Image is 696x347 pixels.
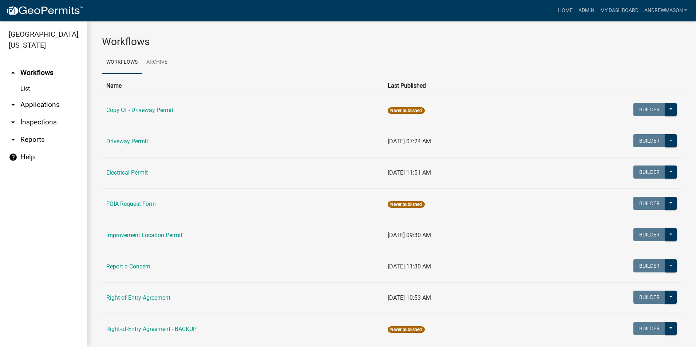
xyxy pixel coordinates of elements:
a: Archive [142,51,172,74]
button: Builder [633,197,665,210]
span: Never published [388,326,424,333]
th: Name [102,77,383,95]
i: arrow_drop_down [9,100,17,109]
i: arrow_drop_down [9,135,17,144]
i: arrow_drop_up [9,68,17,77]
span: [DATE] 10:53 AM [388,294,431,301]
a: Workflows [102,51,142,74]
span: Never published [388,201,424,208]
button: Builder [633,291,665,304]
a: AndrewMason [641,4,690,17]
button: Builder [633,322,665,335]
button: Builder [633,134,665,147]
a: Electrical Permit [106,169,148,176]
h3: Workflows [102,36,681,48]
button: Builder [633,228,665,241]
span: [DATE] 11:30 AM [388,263,431,270]
a: Right-of-Entry Agreement [106,294,170,301]
span: [DATE] 11:51 AM [388,169,431,176]
span: [DATE] 09:30 AM [388,232,431,239]
a: Home [555,4,576,17]
a: FOIA Request Form [106,200,156,207]
button: Builder [633,103,665,116]
i: arrow_drop_down [9,118,17,127]
button: Builder [633,165,665,179]
span: Never published [388,107,424,114]
a: Admin [576,4,597,17]
a: Right-of-Entry Agreement - BACKUP [106,326,197,332]
button: Builder [633,259,665,272]
i: help [9,153,17,161]
a: Copy Of - Driveway Permit [106,107,173,113]
a: Report a Concern [106,263,150,270]
th: Last Published [383,77,531,95]
a: Improvement Location Permit [106,232,182,239]
a: Driveway Permit [106,138,148,145]
span: [DATE] 07:24 AM [388,138,431,145]
a: My Dashboard [597,4,641,17]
